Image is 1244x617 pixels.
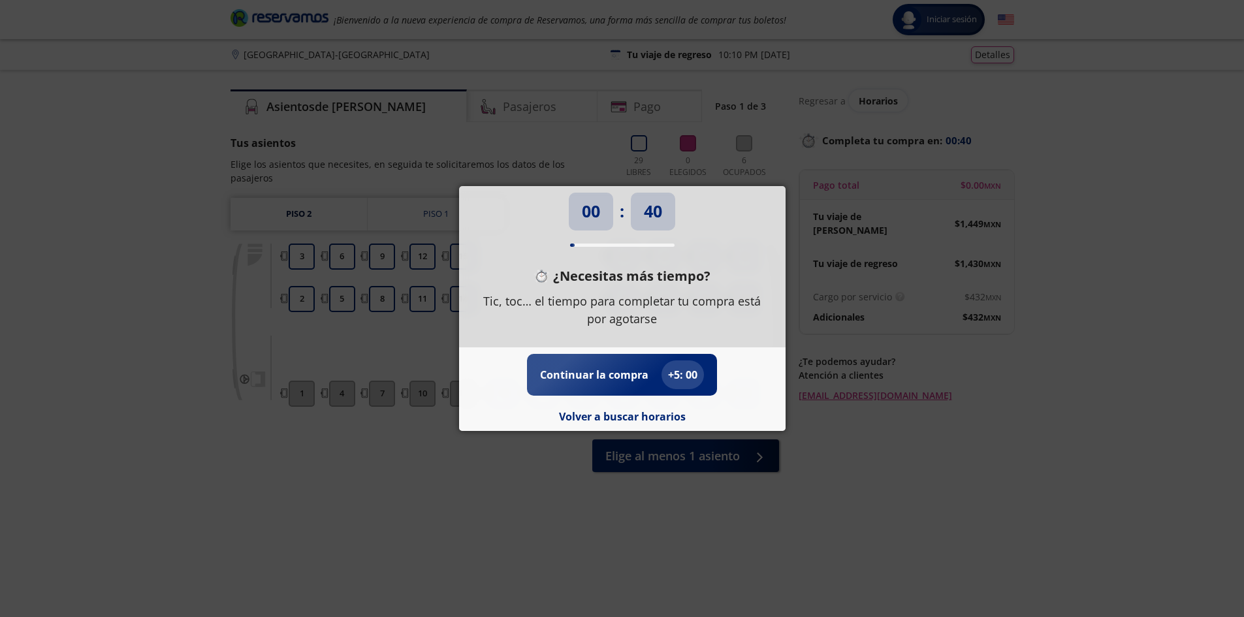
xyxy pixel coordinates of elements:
[582,199,600,224] p: 00
[540,367,648,383] p: Continuar la compra
[668,367,697,383] p: + 5 : 00
[553,266,710,286] p: ¿Necesitas más tiempo?
[559,409,686,424] button: Volver a buscar horarios
[1168,541,1231,604] iframe: Messagebird Livechat Widget
[620,199,624,224] p: :
[540,360,704,389] button: Continuar la compra+5: 00
[644,199,662,224] p: 40
[479,293,766,328] p: Tic, toc… el tiempo para completar tu compra está por agotarse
